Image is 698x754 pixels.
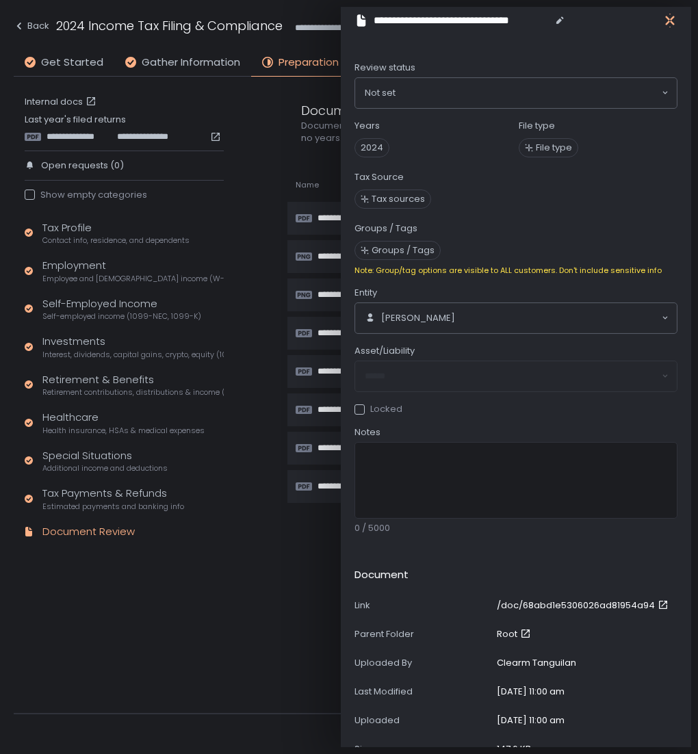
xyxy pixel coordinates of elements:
span: 2024 [354,138,389,157]
div: Last year's filed returns [25,114,224,142]
div: Self-Employed Income [42,296,201,322]
div: Last Modified [354,686,491,698]
button: Back [14,16,49,39]
span: File type [536,142,572,154]
span: Open requests (0) [41,159,124,172]
span: [PERSON_NAME] [381,312,455,324]
div: Documents not used in this tax filing, scoped to the tax year of the filing, all years, or no years. [301,120,671,144]
span: Entity [354,287,377,299]
a: Internal docs [25,96,99,108]
div: Tax Profile [42,220,190,246]
span: Get Started [41,55,103,70]
div: Link [354,599,491,612]
div: Uploaded [354,714,491,727]
span: Health insurance, HSAs & medical expenses [42,426,205,436]
div: Employment [42,258,224,284]
span: Name [296,180,319,190]
a: Root [497,628,534,640]
span: Self-employed income (1099-NEC, 1099-K) [42,311,201,322]
span: Notes [354,426,380,439]
div: Tax Payments & Refunds [42,486,184,512]
div: Parent Folder [354,628,491,640]
input: Search for option [455,311,660,325]
span: Preparation [279,55,339,70]
h1: 2024 Income Tax Filing & Compliance [56,16,283,35]
span: Additional income and deductions [42,463,168,473]
div: 0 / 5000 [354,522,677,534]
label: Years [354,120,380,132]
span: Employee and [DEMOGRAPHIC_DATA] income (W-2s) [42,274,224,284]
div: Back [14,18,49,34]
label: Tax Source [354,171,404,183]
h2: Document [354,567,409,583]
div: Investments [42,334,224,360]
div: Healthcare [42,410,205,436]
div: Uploaded By [354,657,491,669]
label: File type [519,120,555,132]
span: Not set [365,86,396,100]
input: Search for option [396,86,660,100]
span: Review status [354,62,415,74]
span: Contact info, residence, and dependents [42,235,190,246]
div: [DATE] 11:00 am [497,686,565,698]
span: Asset/Liability [354,345,415,357]
div: [DATE] 11:00 am [497,714,565,727]
div: Search for option [355,303,677,333]
div: Note: Group/tag options are visible to ALL customers. Don't include sensitive info [354,265,677,276]
div: Document Review [301,101,671,120]
div: Retirement & Benefits [42,372,224,398]
div: Clearm Tanguilan [497,657,576,669]
span: Estimated payments and banking info [42,502,184,512]
span: Gather Information [142,55,240,70]
div: Document Review [42,524,135,540]
span: Groups / Tags [372,244,435,257]
span: Retirement contributions, distributions & income (1099-R, 5498) [42,387,224,398]
span: Interest, dividends, capital gains, crypto, equity (1099s, K-1s) [42,350,224,360]
span: Tax sources [372,193,425,205]
label: Groups / Tags [354,222,417,235]
div: Search for option [355,78,677,108]
a: /doc/68abd1e5306026ad81954a94 [497,599,671,612]
div: Special Situations [42,448,168,474]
